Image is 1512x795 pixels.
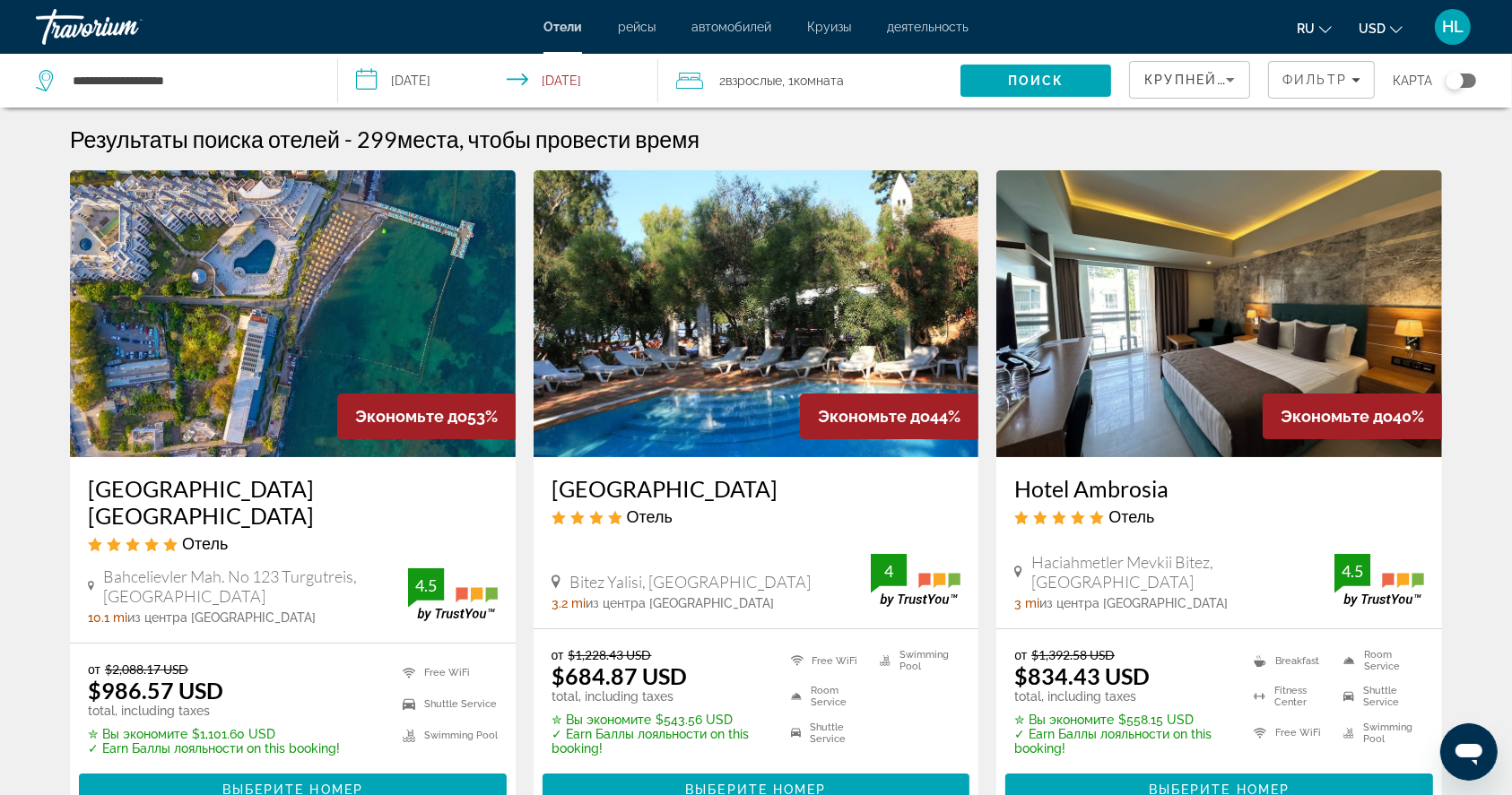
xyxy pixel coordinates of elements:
div: 44% [800,393,978,439]
span: Экономьте до [818,407,930,426]
a: Hotel Ambrosia [1014,475,1424,502]
button: Toggle map [1432,73,1476,89]
span: Haciahmetler Mevkii Bitez, [GEOGRAPHIC_DATA] [1031,552,1334,592]
p: total, including taxes [1014,689,1231,704]
span: 2 [719,68,782,93]
li: Swimming Pool [394,724,498,747]
span: 3.2 mi [552,596,586,610]
span: Экономьте до [1281,407,1393,426]
div: 4.5 [408,575,444,596]
h3: [GEOGRAPHIC_DATA] [552,475,961,502]
a: Отели [543,20,582,34]
li: Swimming Pool [871,647,960,674]
span: от [1014,647,1027,662]
li: Free WiFi [782,647,872,674]
p: ✓ Earn Баллы лояльности on this booking! [1014,727,1231,756]
del: $1,392.58 USD [1031,647,1115,662]
iframe: Кнопка для запуску вікна повідомлень [1440,723,1498,781]
li: Free WiFi [394,661,498,684]
span: 10.1 mi [88,610,127,625]
div: 40% [1263,393,1442,439]
ins: $834.43 USD [1014,662,1150,689]
a: Okaliptus Hotel [534,170,979,457]
div: 4 [871,560,907,582]
span: ru [1297,22,1315,36]
img: TrustYou guest rating badge [871,554,960,607]
a: деятельность [887,20,969,34]
span: USD [1359,22,1386,36]
span: ✮ Вы экономите [552,713,651,727]
span: ✮ Вы экономите [1014,713,1114,727]
li: Shuttle Service [1334,683,1424,710]
div: 4 star Hotel [552,506,961,526]
a: Travorium [36,4,215,50]
span: карта [1393,68,1432,93]
li: Shuttle Service [782,720,872,747]
span: , 1 [782,68,844,93]
span: ✮ Вы экономите [88,727,187,741]
span: HL [1442,18,1464,36]
a: [GEOGRAPHIC_DATA] [GEOGRAPHIC_DATA] [88,475,498,529]
span: Фильтр [1282,73,1347,87]
img: TrustYou guest rating badge [1334,554,1424,607]
span: из центра [GEOGRAPHIC_DATA] [586,596,774,610]
div: 5 star Hotel [88,533,498,553]
span: Поиск [1008,73,1064,88]
ins: $986.57 USD [88,677,223,704]
div: 5 star Hotel [1014,506,1424,526]
li: Room Service [1334,647,1424,674]
del: $2,088.17 USD [105,661,188,677]
input: Search hotel destination [71,67,310,94]
div: 4.5 [1334,560,1370,582]
span: Отель [627,506,673,526]
img: TrustYou guest rating badge [408,568,498,621]
p: $558.15 USD [1014,713,1231,727]
p: ✓ Earn Баллы лояльности on this booking! [552,727,769,756]
p: total, including taxes [88,704,340,718]
button: Change language [1297,15,1332,41]
p: ✓ Earn Баллы лояльности on this booking! [88,741,340,756]
button: Search [960,65,1111,97]
p: $1,101.60 USD [88,727,340,741]
p: $543.56 USD [552,713,769,727]
img: Arin Resort Bodrum [70,170,516,457]
button: Change currency [1359,15,1403,41]
p: total, including taxes [552,689,769,704]
li: Breakfast [1245,647,1334,674]
span: от [88,661,100,677]
img: Hotel Ambrosia [996,170,1442,457]
button: Travelers: 2 adults, 0 children [658,54,960,108]
span: 3 mi [1014,596,1039,610]
del: $1,228.43 USD [569,647,652,662]
a: автомобилей [691,20,771,34]
span: Экономьте до [355,407,467,426]
a: рейсы [618,20,656,34]
li: Shuttle Service [394,693,498,715]
span: - [344,125,352,152]
li: Swimming Pool [1334,720,1424,747]
li: Fitness Center [1245,683,1334,710]
span: Взрослые [726,73,782,88]
li: Room Service [782,683,872,710]
span: места, чтобы провести время [397,125,700,152]
h2: 299 [357,125,700,152]
span: Отель [182,533,228,553]
ins: $684.87 USD [552,662,687,689]
span: Комната [794,73,844,88]
button: User Menu [1429,8,1476,46]
li: Free WiFi [1245,720,1334,747]
button: Filters [1268,61,1375,99]
span: Отель [1108,506,1154,526]
div: 53% [337,393,516,439]
span: Bitez Yalisi, [GEOGRAPHIC_DATA] [569,572,811,592]
span: Bahcelievler Mah. No 123 Turgutreis, [GEOGRAPHIC_DATA] [103,566,407,606]
a: Круизы [807,20,851,34]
